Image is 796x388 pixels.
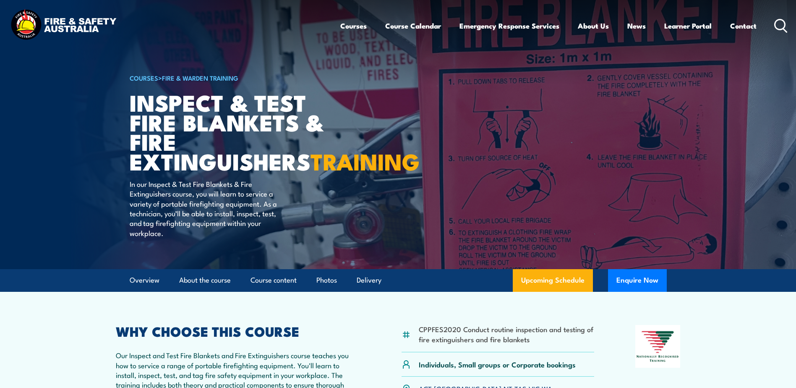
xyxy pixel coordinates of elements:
[664,15,712,37] a: Learner Portal
[419,324,595,344] li: CPPFES2020 Conduct routine inspection and testing of fire extinguishers and fire blankets
[419,359,576,369] p: Individuals, Small groups or Corporate bookings
[316,269,337,291] a: Photos
[608,269,667,292] button: Enquire Now
[627,15,646,37] a: News
[251,269,297,291] a: Course content
[730,15,757,37] a: Contact
[130,92,337,171] h1: Inspect & Test Fire Blankets & Fire Extinguishers
[357,269,381,291] a: Delivery
[130,269,159,291] a: Overview
[340,15,367,37] a: Courses
[130,73,337,83] h6: >
[578,15,609,37] a: About Us
[385,15,441,37] a: Course Calendar
[116,325,361,337] h2: WHY CHOOSE THIS COURSE
[635,325,681,368] img: Nationally Recognised Training logo.
[179,269,231,291] a: About the course
[162,73,238,82] a: Fire & Warden Training
[130,179,283,238] p: In our Inspect & Test Fire Blankets & Fire Extinguishers course, you will learn to service a vari...
[311,143,420,178] strong: TRAINING
[459,15,559,37] a: Emergency Response Services
[130,73,158,82] a: COURSES
[513,269,593,292] a: Upcoming Schedule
